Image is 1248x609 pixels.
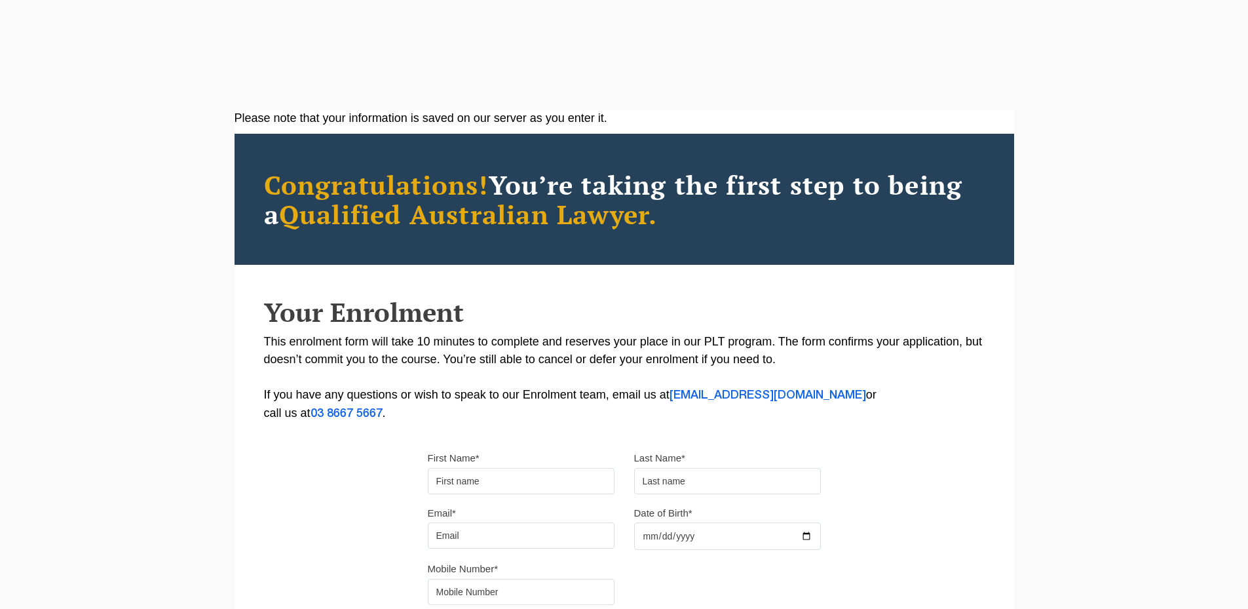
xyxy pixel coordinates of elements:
label: First Name* [428,452,480,465]
input: First name [428,468,615,494]
label: Mobile Number* [428,562,499,576]
h2: You’re taking the first step to being a [264,170,985,229]
input: Mobile Number [428,579,615,605]
span: Qualified Australian Lawyer. [279,197,658,231]
input: Last name [634,468,821,494]
span: Congratulations! [264,167,489,202]
div: Please note that your information is saved on our server as you enter it. [235,109,1014,127]
input: Email [428,522,615,549]
a: 03 8667 5667 [311,408,383,419]
label: Date of Birth* [634,507,692,520]
h2: Your Enrolment [264,298,985,326]
label: Last Name* [634,452,685,465]
label: Email* [428,507,456,520]
p: This enrolment form will take 10 minutes to complete and reserves your place in our PLT program. ... [264,333,985,423]
a: [EMAIL_ADDRESS][DOMAIN_NAME] [670,390,866,401]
